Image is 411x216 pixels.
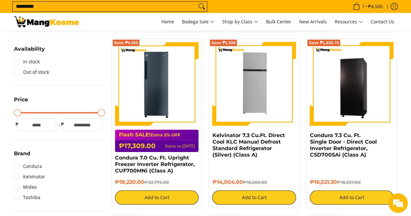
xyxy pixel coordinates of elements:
summary: Open [14,97,28,107]
a: Midea [14,182,37,192]
a: Resources [331,13,366,31]
a: Shop by Class [219,13,262,31]
a: In stock [14,57,40,67]
button: Add to Cart [212,190,296,205]
span: Resources [335,18,363,26]
span: Save ₱1,835.70 [309,41,339,45]
a: Kelvinator 7.3 Cu.Ft. Direct Cool KLC Manual Defrost Standard Refrigerator (Silver) (Class A) [212,132,285,158]
span: Shop by Class [222,18,258,26]
span: ₱ [14,121,20,128]
span: ₱4,500 [367,4,384,9]
span: Bulk Center [266,19,291,25]
a: Out of stock [14,67,49,77]
span: Save ₱1,556 [211,41,236,45]
span: Contact Us [371,19,394,25]
span: Brand [14,151,30,156]
a: Toshiba [14,192,40,203]
span: Home [161,19,174,25]
img: Kelvinator 7.3 Cu.Ft. Direct Cool KLC Manual Defrost Standard Refrigerator (Silver) (Class A) [212,42,296,126]
span: ₱ [59,121,66,128]
a: Bodega Sale [179,13,218,31]
del: ₱18,357.00 [337,180,360,185]
h6: ₱18,220.00 [115,179,199,185]
span: 1 [361,4,366,9]
a: New Arrivals [296,13,330,31]
span: Price [14,97,28,102]
a: Bulk Center [263,13,295,31]
span: Save ₱4,555 [114,41,138,45]
h6: ₱14,004.00 [212,179,296,185]
a: Condura 7.3 Cu. Ft. Single Door - Direct Cool Inverter Refrigerator, CSD700SAi (Class A) [310,132,377,158]
del: ₱22,775.00 [144,180,169,185]
button: Add to Cart [115,190,199,205]
span: New Arrivals [299,19,327,25]
img: Condura 7.3 Cu. Ft. Single Door - Direct Cool Inverter Refrigerator, CSD700SAi (Class A) [310,43,393,125]
img: Condura 7.0 Cu. Ft. Upright Freezer Inverter Refrigerator, CUF700MNi (Class A) [115,42,199,126]
span: • [351,3,385,10]
button: Search [197,2,207,11]
img: Bodega Sale Refrigerator l Mang Kosme: Home Appliances Warehouse Sale [14,16,79,27]
del: ₱15,560.00 [243,180,267,185]
h6: ₱16,521.30 [310,179,393,185]
a: Kelvinator [14,172,45,182]
a: Contact Us [367,13,397,31]
a: Condura [14,161,42,172]
span: Bodega Sale [182,18,214,26]
nav: Main Menu [85,13,397,31]
summary: Open [14,151,30,161]
a: Condura 7.0 Cu. Ft. Upright Freezer Inverter Refrigerator, CUF700MNi (Class A) [115,155,195,174]
span: Availability [14,46,45,52]
summary: Open [14,46,45,57]
a: Home [158,13,177,31]
button: Add to Cart [310,190,393,205]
